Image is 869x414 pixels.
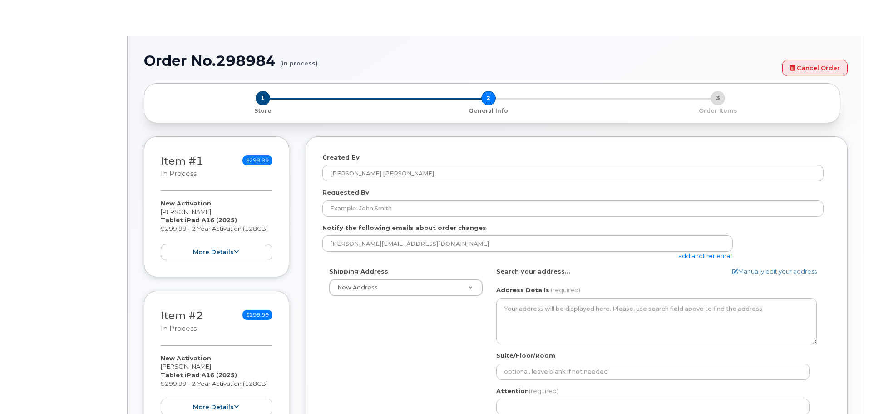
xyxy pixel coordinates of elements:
[529,387,558,394] span: (required)
[155,107,370,115] p: Store
[322,235,733,252] input: Example: john@appleseed.com
[161,155,203,179] h3: Item #1
[161,324,197,333] small: in process
[732,267,817,276] a: Manually edit your address
[322,224,486,232] label: Notify the following emails about order changes
[678,252,733,259] a: add another email
[496,387,558,395] label: Attention
[330,279,482,296] a: New Address
[496,286,549,294] label: Address Details
[161,216,237,224] strong: Tablet iPad A16 (2025)
[280,53,318,67] small: (in process)
[496,364,810,380] input: optional, leave blank if not needed
[322,188,369,197] label: Requested By
[496,267,570,276] label: Search your address...
[496,351,555,360] label: Suite/Floor/Room
[161,200,211,207] strong: New Activation
[551,286,580,294] span: (required)
[161,310,203,333] h3: Item #2
[152,105,374,115] a: 1 Store
[242,310,272,320] span: $299.99
[161,371,237,379] strong: Tablet iPad A16 (2025)
[337,284,378,291] span: New Address
[161,199,272,260] div: [PERSON_NAME] $299.99 - 2 Year Activation (128GB)
[322,200,824,217] input: Example: John Smith
[256,91,270,105] span: 1
[329,267,388,276] label: Shipping Address
[782,60,848,76] a: Cancel Order
[161,354,211,362] strong: New Activation
[161,244,272,261] button: more details
[322,153,360,162] label: Created By
[242,155,272,165] span: $299.99
[161,170,197,178] small: in process
[144,53,778,69] h1: Order No.298984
